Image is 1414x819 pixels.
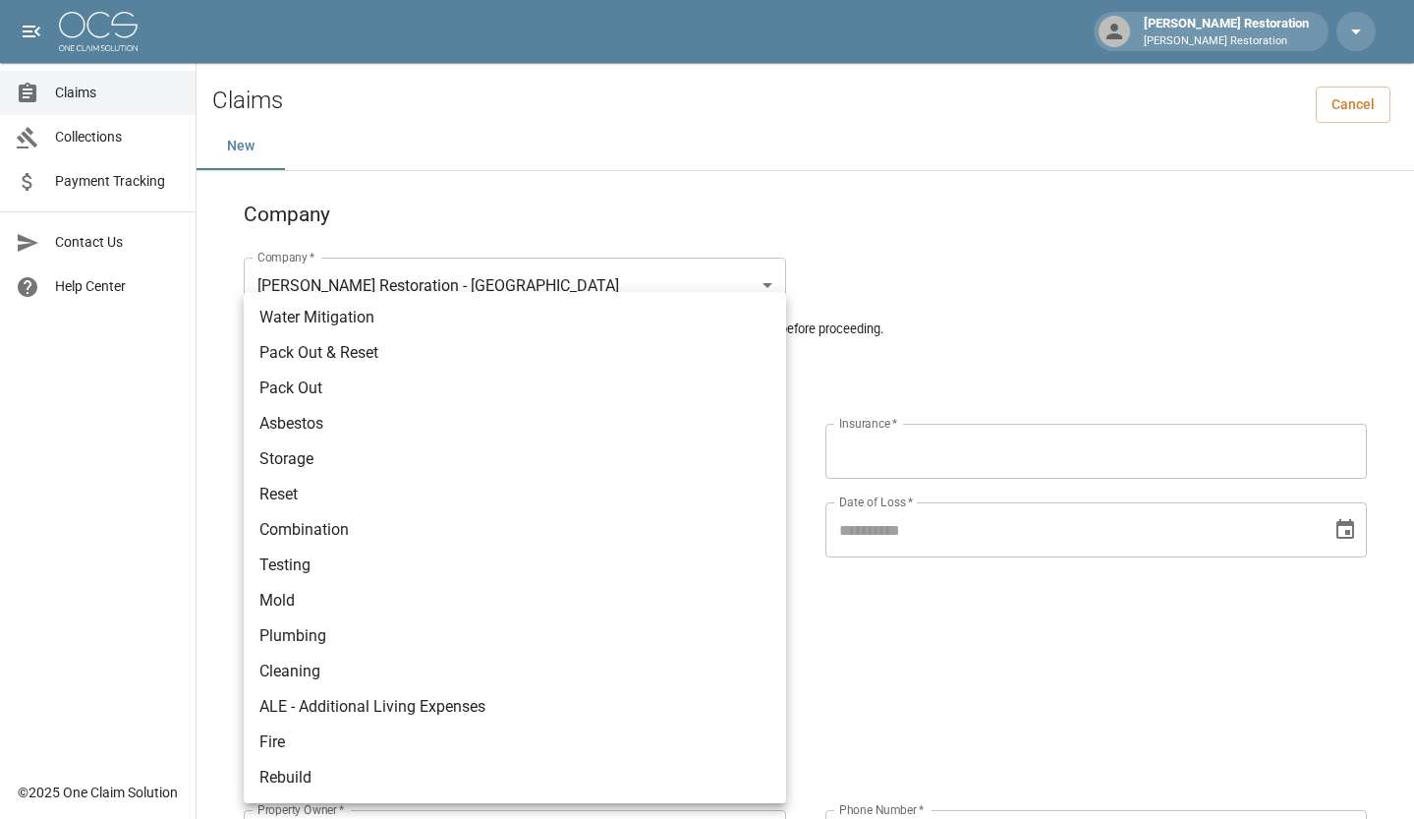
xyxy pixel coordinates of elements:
li: Storage [244,441,786,477]
li: Pack Out & Reset [244,335,786,371]
li: Pack Out [244,371,786,406]
li: Fire [244,725,786,760]
li: Mold [244,583,786,618]
li: Combination [244,512,786,548]
li: Reset [244,477,786,512]
li: Cleaning [244,654,786,689]
li: Plumbing [244,618,786,654]
li: Water Mitigation [244,300,786,335]
li: Testing [244,548,786,583]
li: ALE - Additional Living Expenses [244,689,786,725]
li: Asbestos [244,406,786,441]
li: Rebuild [244,760,786,795]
